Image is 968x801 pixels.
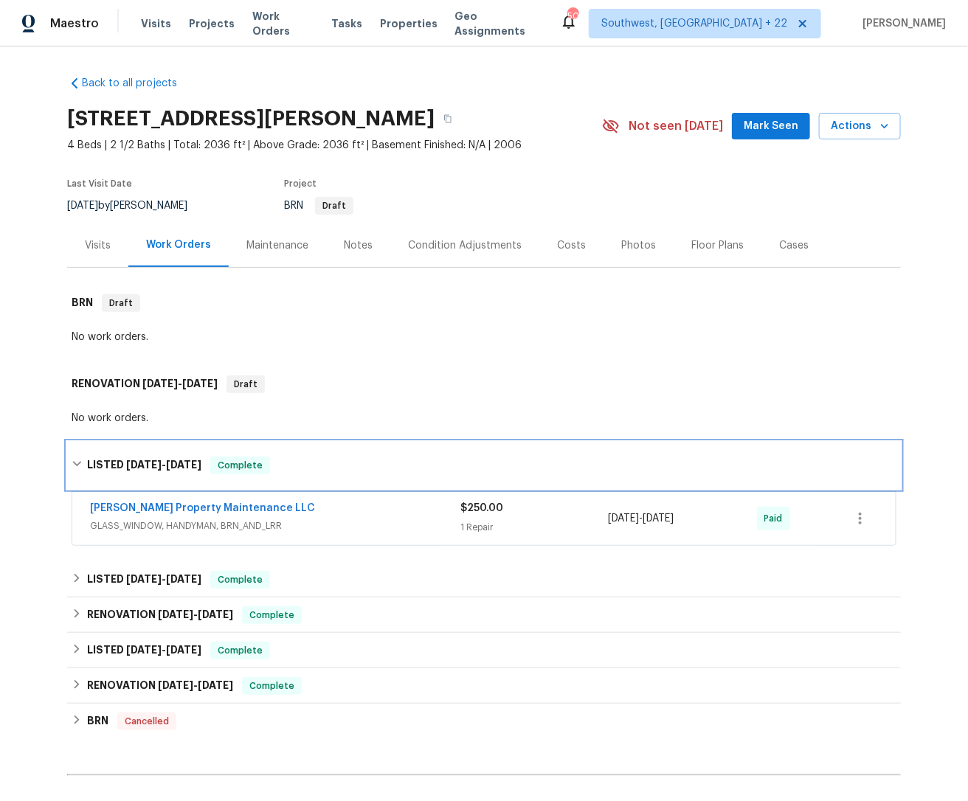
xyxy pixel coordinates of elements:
[126,460,162,470] span: [DATE]
[691,238,744,253] div: Floor Plans
[252,9,314,38] span: Work Orders
[166,460,201,470] span: [DATE]
[166,574,201,584] span: [DATE]
[182,378,218,389] span: [DATE]
[317,201,352,210] span: Draft
[126,645,201,655] span: -
[764,511,789,526] span: Paid
[67,201,98,211] span: [DATE]
[198,609,233,620] span: [DATE]
[609,513,640,524] span: [DATE]
[198,680,233,690] span: [DATE]
[831,117,889,136] span: Actions
[126,574,162,584] span: [DATE]
[67,633,901,668] div: LISTED [DATE]-[DATE]Complete
[126,574,201,584] span: -
[621,238,656,253] div: Photos
[146,237,211,252] div: Work Orders
[103,296,139,311] span: Draft
[435,105,461,132] button: Copy Address
[460,503,503,513] span: $250.00
[331,18,362,29] span: Tasks
[67,179,132,188] span: Last Visit Date
[67,76,209,91] a: Back to all projects
[87,712,108,730] h6: BRN
[212,643,269,658] span: Complete
[212,572,269,587] span: Complete
[67,197,205,215] div: by [PERSON_NAME]
[126,645,162,655] span: [DATE]
[90,503,315,513] a: [PERSON_NAME] Property Maintenance LLC
[87,642,201,659] h6: LISTED
[142,378,218,389] span: -
[87,571,201,589] h6: LISTED
[857,16,946,31] span: [PERSON_NAME]
[67,280,901,327] div: BRN Draft
[67,138,602,153] span: 4 Beds | 2 1/2 Baths | Total: 2036 ft² | Above Grade: 2036 ft² | Basement Finished: N/A | 2006
[67,668,901,704] div: RENOVATION [DATE]-[DATE]Complete
[72,294,93,312] h6: BRN
[779,238,809,253] div: Cases
[72,375,218,393] h6: RENOVATION
[246,238,308,253] div: Maintenance
[380,16,438,31] span: Properties
[67,442,901,489] div: LISTED [DATE]-[DATE]Complete
[744,117,798,136] span: Mark Seen
[158,680,193,690] span: [DATE]
[408,238,522,253] div: Condition Adjustments
[643,513,674,524] span: [DATE]
[119,714,175,729] span: Cancelled
[344,238,373,253] div: Notes
[158,609,233,620] span: -
[609,511,674,526] span: -
[87,606,233,624] h6: RENOVATION
[90,519,460,533] span: GLASS_WINDOW, HANDYMAN, BRN_AND_LRR
[87,677,233,695] h6: RENOVATION
[284,179,317,188] span: Project
[67,562,901,597] div: LISTED [DATE]-[DATE]Complete
[141,16,171,31] span: Visits
[67,704,901,739] div: BRN Cancelled
[142,378,178,389] span: [DATE]
[455,9,542,38] span: Geo Assignments
[243,608,300,623] span: Complete
[732,113,810,140] button: Mark Seen
[284,201,353,211] span: BRN
[189,16,235,31] span: Projects
[126,460,201,470] span: -
[243,679,300,693] span: Complete
[166,645,201,655] span: [DATE]
[50,16,99,31] span: Maestro
[85,238,111,253] div: Visits
[67,597,901,633] div: RENOVATION [DATE]-[DATE]Complete
[557,238,586,253] div: Costs
[629,119,723,133] span: Not seen [DATE]
[67,111,435,126] h2: [STREET_ADDRESS][PERSON_NAME]
[567,9,578,24] div: 508
[228,377,263,392] span: Draft
[87,457,201,474] h6: LISTED
[601,16,787,31] span: Southwest, [GEOGRAPHIC_DATA] + 22
[158,609,193,620] span: [DATE]
[212,458,269,473] span: Complete
[460,520,609,535] div: 1 Repair
[72,330,896,344] div: No work orders.
[819,113,901,140] button: Actions
[72,411,896,426] div: No work orders.
[158,680,233,690] span: -
[67,361,901,408] div: RENOVATION [DATE]-[DATE]Draft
